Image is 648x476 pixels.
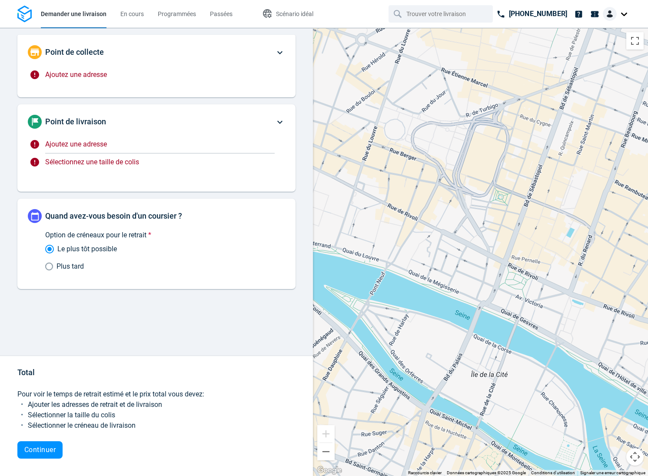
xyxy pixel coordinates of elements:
[315,465,344,476] a: Ouvrir cette zone dans Google Maps (dans une nouvelle fenêtre)
[406,6,477,22] input: Trouver votre livraison
[509,9,567,19] p: [PHONE_NUMBER]
[45,70,107,79] span: Ajoutez une adresse
[17,35,296,97] div: Point de collecteAjoutez une adresse
[17,390,204,398] span: Pour voir le temps de retrait estimé et le prix total vous devez:
[531,470,575,475] a: Conditions d'utilisation
[56,261,84,272] span: Plus tard
[28,421,136,429] span: Sélectionner le créneau de livraison
[45,231,146,239] span: Option de créneaux pour le retrait
[17,441,63,459] button: Continuer
[17,104,296,192] div: Point de livraisonAjoutez une adresseSélectionnez une taille de colis
[315,465,344,476] img: Google
[17,6,32,23] img: Logo
[45,117,106,126] span: Point de livraison
[603,7,617,21] img: Client
[45,140,107,148] span: Ajoutez une adresse
[626,448,644,466] button: Commandes de la caméra de la carte
[580,470,645,475] a: Signaler une erreur cartographique
[158,10,196,17] span: Programmées
[408,470,442,476] button: Raccourcis clavier
[45,158,139,166] span: Sélectionnez une taille de colis
[276,10,313,17] span: Scénario idéal
[493,5,571,23] a: [PHONE_NUMBER]
[24,446,56,453] span: Continuer
[28,400,162,409] span: Ajouter les adresses de retrait et de livraison
[17,368,35,377] span: Total
[447,470,526,475] span: Données cartographiques ©2025 Google
[317,443,335,460] button: Zoom arrière
[45,211,182,220] span: Quand avez-vous besoin d'un coursier ?
[41,10,106,17] span: Demander une livraison
[28,411,115,419] span: Sélectionner la taille du colis
[120,10,144,17] span: En cours
[626,32,644,50] button: Passer en plein écran
[210,10,233,17] span: Passées
[45,47,104,57] span: Point de collecte
[57,244,117,254] span: Le plus tôt possible
[317,425,335,443] button: Zoom avant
